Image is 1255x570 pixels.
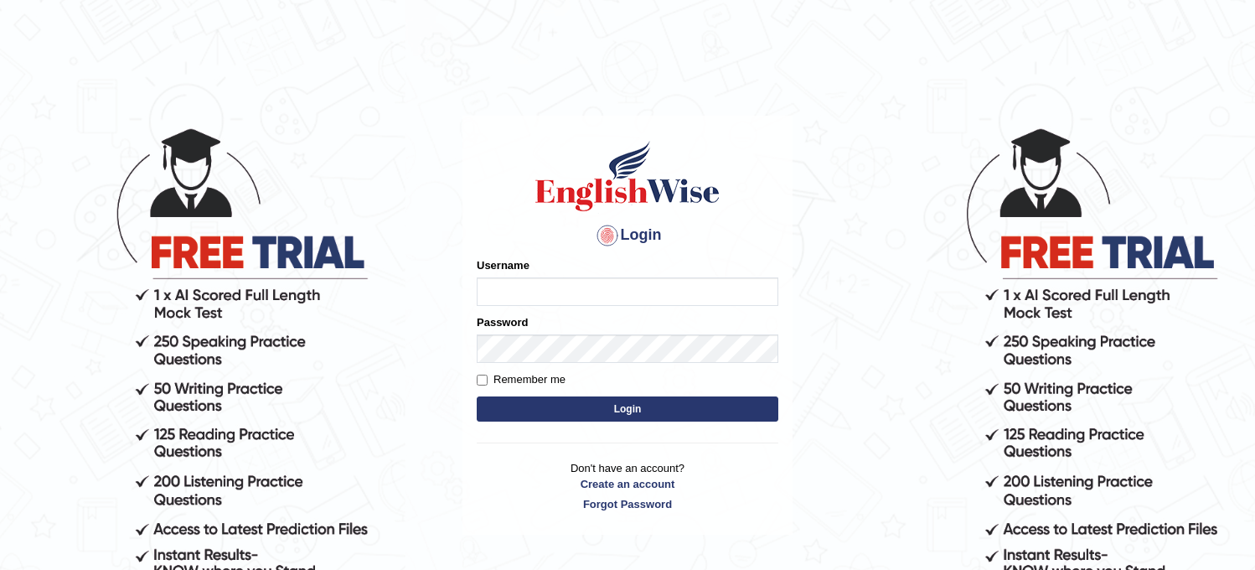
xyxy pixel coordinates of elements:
label: Username [477,257,529,273]
h4: Login [477,222,778,249]
a: Create an account [477,476,778,492]
input: Remember me [477,375,488,386]
label: Remember me [477,371,566,388]
img: Logo of English Wise sign in for intelligent practice with AI [532,138,723,214]
label: Password [477,314,528,330]
a: Forgot Password [477,496,778,512]
p: Don't have an account? [477,460,778,512]
button: Login [477,396,778,422]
